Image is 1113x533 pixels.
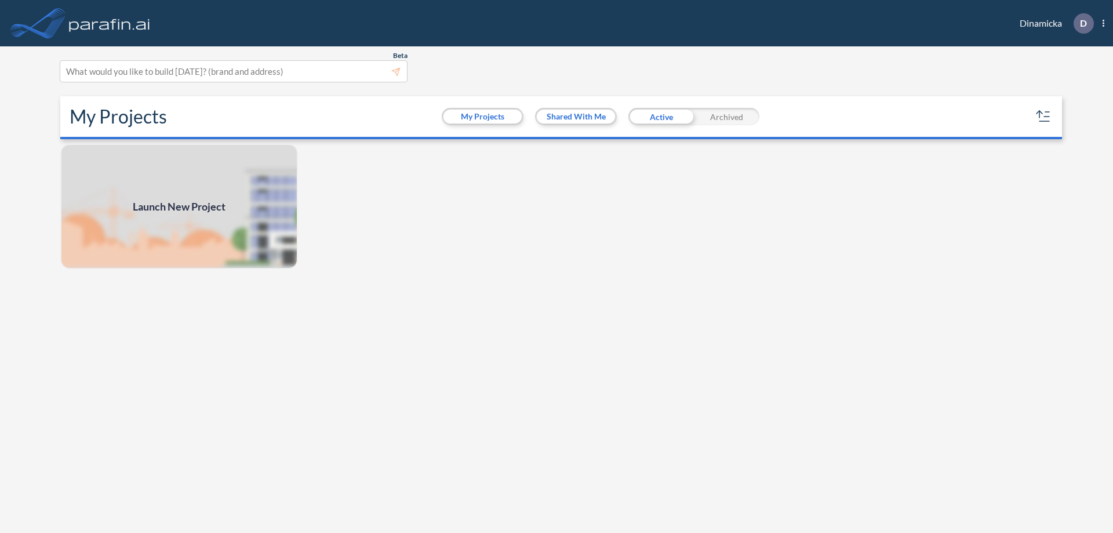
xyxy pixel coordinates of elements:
[67,12,152,35] img: logo
[628,108,694,125] div: Active
[133,199,225,215] span: Launch New Project
[1080,18,1087,28] p: D
[1002,13,1104,34] div: Dinamicka
[694,108,759,125] div: Archived
[60,144,298,269] img: add
[60,144,298,269] a: Launch New Project
[443,110,522,124] button: My Projects
[537,110,615,124] button: Shared With Me
[1034,107,1053,126] button: sort
[70,106,167,128] h2: My Projects
[393,51,408,60] span: Beta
